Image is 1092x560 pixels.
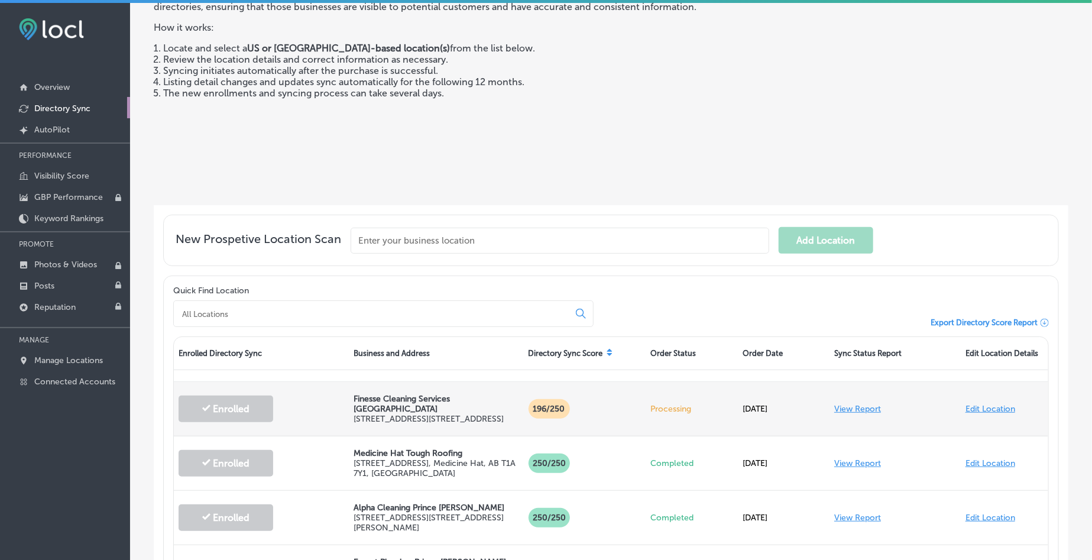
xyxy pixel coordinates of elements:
p: [STREET_ADDRESS] , Medicine Hat, AB T1A 7Y1, [GEOGRAPHIC_DATA] [354,458,519,478]
li: Review the location details and correct information as necessary. [163,54,697,65]
button: Enrolled [179,504,273,531]
div: [DATE] [738,501,829,535]
p: Visibility Score [34,171,89,181]
a: View Report [834,513,881,523]
strong: US or [GEOGRAPHIC_DATA]-based location(s) [247,43,450,54]
button: Add Location [779,227,873,254]
span: Export Directory Score Report [931,318,1038,327]
a: Edit Location [965,458,1015,468]
p: Medicine Hat Tough Roofing [354,448,519,458]
a: View Report [834,458,881,468]
li: Listing detail changes and updates sync automatically for the following 12 months. [163,76,697,88]
p: 196 /250 [529,399,570,419]
p: Manage Locations [34,355,103,365]
p: GBP Performance [34,192,103,202]
p: Processing [651,404,733,414]
div: Order Status [646,337,738,370]
p: Overview [34,82,70,92]
img: fda3e92497d09a02dc62c9cd864e3231.png [19,18,84,40]
button: Enrolled [179,450,273,477]
p: Photos & Videos [34,260,97,270]
div: Sync Status Report [829,337,961,370]
p: Connected Accounts [34,377,115,387]
p: 250 /250 [529,508,570,527]
div: Directory Sync Score [524,337,646,370]
p: [STREET_ADDRESS] [STREET_ADDRESS][PERSON_NAME] [354,513,519,533]
div: Business and Address [349,337,524,370]
p: [STREET_ADDRESS] [STREET_ADDRESS] [354,414,519,424]
p: Keyword Rankings [34,213,103,224]
div: [DATE] [738,392,829,426]
a: Edit Location [965,404,1015,414]
p: Posts [34,281,54,291]
p: Reputation [34,302,76,312]
span: New Prospetive Location Scan [176,232,341,254]
label: Quick Find Location [173,286,249,296]
li: The new enrollments and syncing process can take several days. [163,88,697,99]
p: AutoPilot [34,125,70,135]
input: All Locations [181,309,566,319]
li: Syncing initiates automatically after the purchase is successful. [163,65,697,76]
div: Enrolled Directory Sync [174,337,349,370]
input: Enter your business location [351,228,769,254]
div: Order Date [738,337,829,370]
p: How it works: [154,12,697,33]
a: Edit Location [965,513,1015,523]
p: 250 /250 [529,454,570,473]
li: Locate and select a from the list below. [163,43,697,54]
p: Completed [651,513,733,523]
p: Directory Sync [34,103,90,114]
p: Completed [651,458,733,468]
button: Enrolled [179,396,273,422]
p: Alpha Cleaning Prince [PERSON_NAME] [354,503,519,513]
div: Edit Location Details [961,337,1048,370]
p: Finesse Cleaning Services [GEOGRAPHIC_DATA] [354,394,519,414]
div: [DATE] [738,446,829,480]
a: View Report [834,404,881,414]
